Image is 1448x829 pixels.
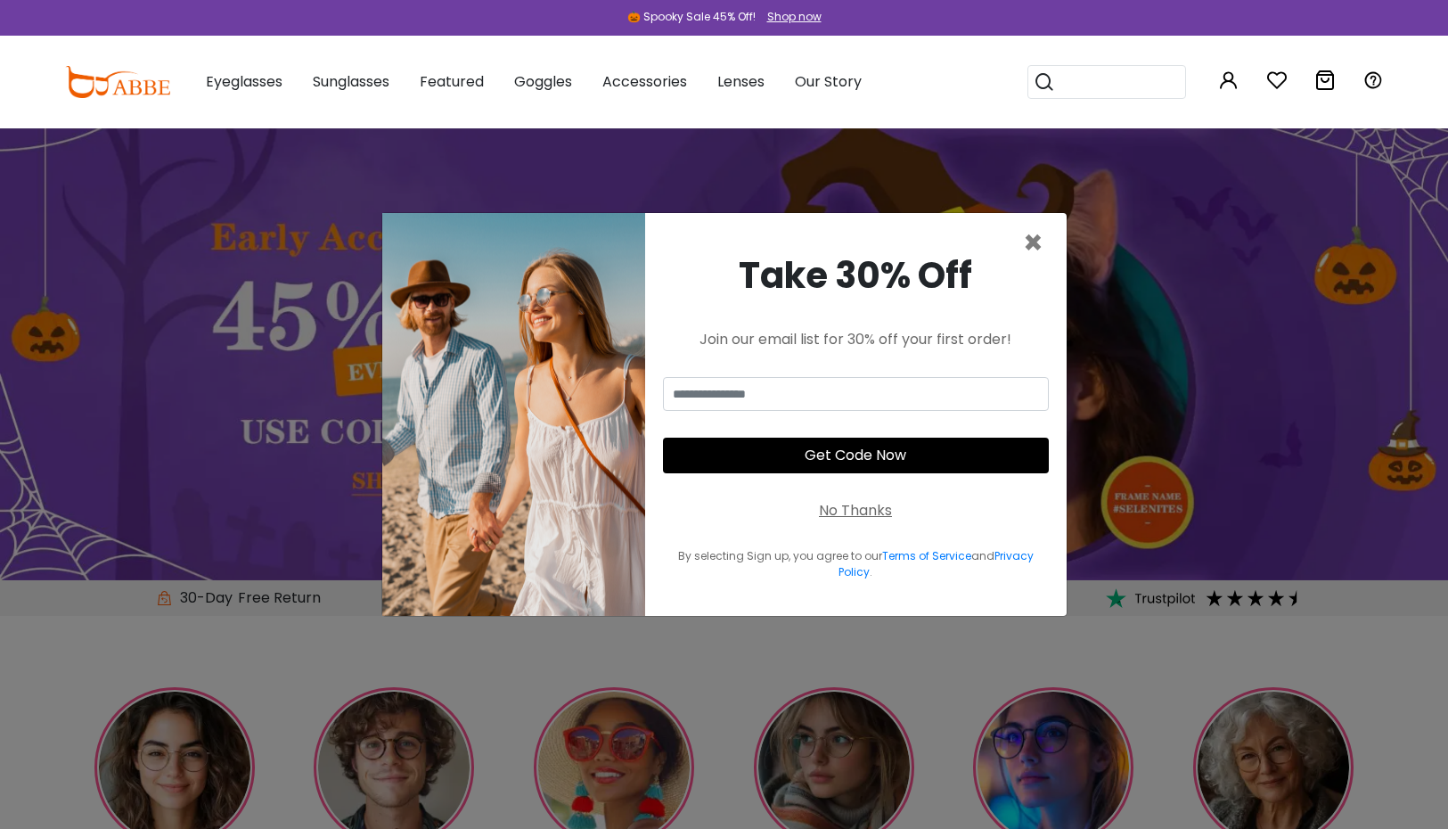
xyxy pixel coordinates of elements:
[65,66,170,98] img: abbeglasses.com
[663,249,1049,302] div: Take 30% Off
[602,71,687,92] span: Accessories
[663,329,1049,350] div: Join our email list for 30% off your first order!
[382,213,645,616] img: welcome
[514,71,572,92] span: Goggles
[1023,227,1043,259] button: Close
[882,548,971,563] a: Terms of Service
[627,9,756,25] div: 🎃 Spooky Sale 45% Off!
[767,9,822,25] div: Shop now
[206,71,282,92] span: Eyeglasses
[663,438,1049,473] button: Get Code Now
[420,71,484,92] span: Featured
[1023,220,1043,266] span: ×
[717,71,765,92] span: Lenses
[819,500,892,521] div: No Thanks
[795,71,862,92] span: Our Story
[839,548,1034,579] a: Privacy Policy
[663,548,1049,580] div: By selecting Sign up, you agree to our and .
[758,9,822,24] a: Shop now
[313,71,389,92] span: Sunglasses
